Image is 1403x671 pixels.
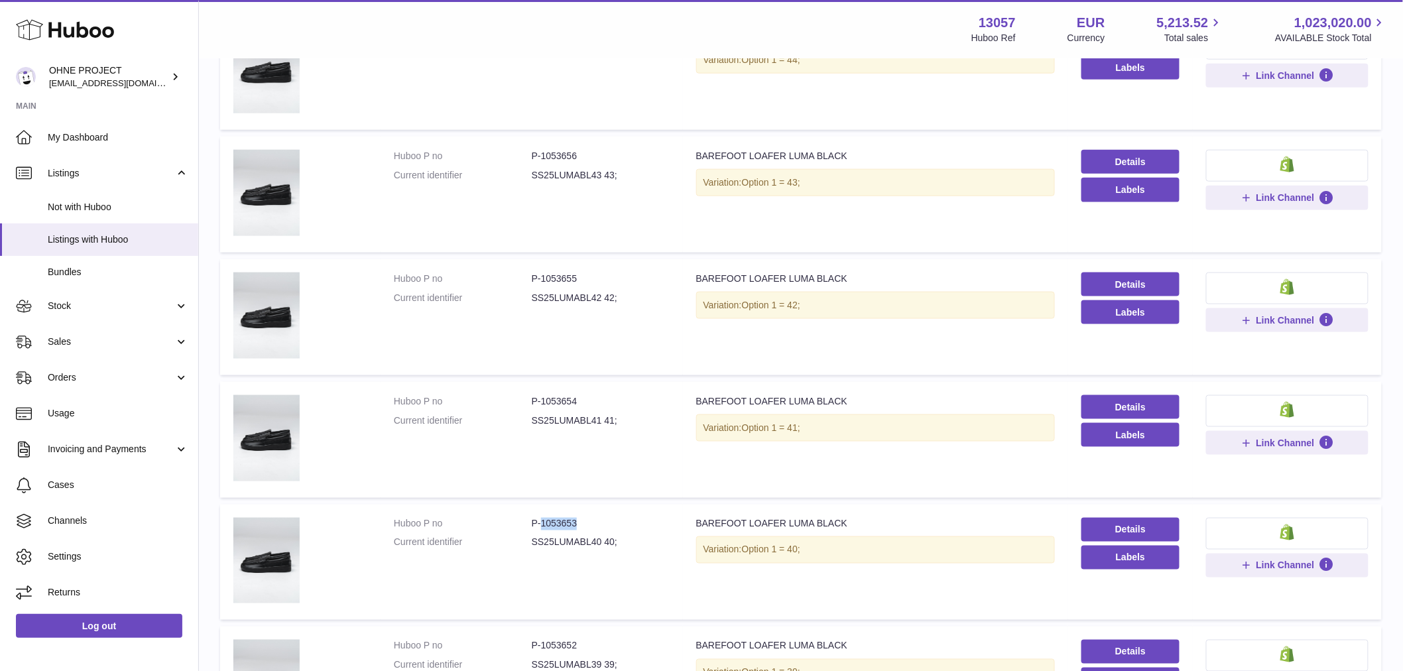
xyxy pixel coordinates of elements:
div: BAREFOOT LOAFER LUMA BLACK [696,150,1055,162]
div: BAREFOOT LOAFER LUMA BLACK [696,640,1055,652]
span: Link Channel [1256,70,1315,82]
img: shopify-small.png [1280,524,1294,540]
span: Listings [48,167,174,180]
button: Link Channel [1206,431,1369,455]
button: Link Channel [1206,554,1369,578]
dt: Huboo P no [394,395,532,408]
button: Labels [1081,178,1180,202]
button: Link Channel [1206,186,1369,210]
span: [EMAIL_ADDRESS][DOMAIN_NAME] [49,78,195,88]
div: Variation: [696,536,1055,564]
dd: P-1053655 [532,273,670,285]
span: Option 1 = 40; [742,544,800,555]
dt: Current identifier [394,169,532,182]
div: Huboo Ref [971,32,1016,44]
div: Variation: [696,292,1055,319]
span: Link Channel [1256,192,1315,204]
div: Variation: [696,169,1055,196]
dt: Huboo P no [394,518,532,530]
dt: Current identifier [394,414,532,427]
button: Labels [1081,423,1180,447]
span: Cases [48,479,188,491]
span: Link Channel [1256,314,1315,326]
div: Currency [1067,32,1105,44]
span: 5,213.52 [1157,14,1209,32]
dd: SS25LUMABL42 42; [532,292,670,304]
img: BAREFOOT LOAFER LUMA BLACK [233,150,300,236]
div: BAREFOOT LOAFER LUMA BLACK [696,518,1055,530]
div: OHNE PROJECT [49,64,168,90]
dd: P-1053653 [532,518,670,530]
dt: Current identifier [394,536,532,549]
a: Details [1081,518,1180,542]
strong: 13057 [979,14,1016,32]
button: Link Channel [1206,64,1369,88]
img: shopify-small.png [1280,646,1294,662]
span: Option 1 = 41; [742,422,800,433]
dd: P-1053652 [532,640,670,652]
dt: Huboo P no [394,150,532,162]
span: AVAILABLE Stock Total [1275,32,1387,44]
a: 1,023,020.00 AVAILABLE Stock Total [1275,14,1387,44]
span: Invoicing and Payments [48,443,174,456]
span: Channels [48,515,188,527]
img: shopify-small.png [1280,156,1294,172]
div: BAREFOOT LOAFER LUMA BLACK [696,273,1055,285]
button: Link Channel [1206,308,1369,332]
span: Option 1 = 44; [742,54,800,65]
span: Not with Huboo [48,201,188,213]
dd: P-1053656 [532,150,670,162]
img: shopify-small.png [1280,402,1294,418]
a: Details [1081,640,1180,664]
span: Bundles [48,266,188,278]
div: Variation: [696,46,1055,74]
span: Stock [48,300,174,312]
span: Sales [48,335,174,348]
img: shopify-small.png [1280,279,1294,295]
dd: SS25LUMABL43 43; [532,169,670,182]
span: Link Channel [1256,437,1315,449]
dt: Huboo P no [394,640,532,652]
img: BAREFOOT LOAFER LUMA BLACK [233,28,300,114]
span: Total sales [1164,32,1223,44]
span: 1,023,020.00 [1294,14,1372,32]
dt: Current identifier [394,292,532,304]
a: Details [1081,273,1180,296]
button: Labels [1081,300,1180,324]
a: Details [1081,395,1180,419]
img: BAREFOOT LOAFER LUMA BLACK [233,518,300,604]
button: Labels [1081,56,1180,80]
a: 5,213.52 Total sales [1157,14,1224,44]
span: Orders [48,371,174,384]
span: Option 1 = 43; [742,177,800,188]
dt: Huboo P no [394,273,532,285]
div: BAREFOOT LOAFER LUMA BLACK [696,395,1055,408]
img: BAREFOOT LOAFER LUMA BLACK [233,273,300,359]
span: My Dashboard [48,131,188,144]
div: Variation: [696,414,1055,442]
dd: SS25LUMABL40 40; [532,536,670,549]
span: Link Channel [1256,560,1315,572]
a: Log out [16,614,182,638]
strong: EUR [1077,14,1105,32]
img: internalAdmin-13057@internal.huboo.com [16,67,36,87]
button: Labels [1081,546,1180,570]
img: BAREFOOT LOAFER LUMA BLACK [233,395,300,481]
dd: P-1053654 [532,395,670,408]
span: Option 1 = 42; [742,300,800,310]
span: Settings [48,550,188,563]
span: Returns [48,586,188,599]
dd: SS25LUMABL41 41; [532,414,670,427]
span: Usage [48,407,188,420]
span: Listings with Huboo [48,233,188,246]
a: Details [1081,150,1180,174]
